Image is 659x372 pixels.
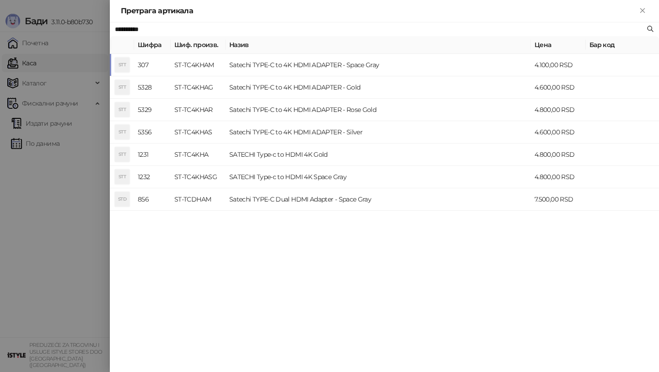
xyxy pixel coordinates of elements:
[531,166,586,188] td: 4.800,00 RSD
[134,188,171,211] td: 856
[226,166,531,188] td: SATECHI Type-c to HDMI 4K Space Gray
[531,54,586,76] td: 4.100,00 RSD
[171,54,226,76] td: ST-TC4KHAM
[134,166,171,188] td: 1232
[115,80,130,95] div: STT
[134,121,171,143] td: 5356
[171,143,226,166] td: ST-TC4KHA
[171,188,226,211] td: ST-TCDHAM
[115,147,130,162] div: STT
[134,143,171,166] td: 1231
[134,76,171,99] td: 5328
[171,36,226,54] th: Шиф. произв.
[531,143,586,166] td: 4.800,00 RSD
[531,188,586,211] td: 7.500,00 RSD
[226,188,531,211] td: Satechi TYPE-C Dual HDMI Adapter - Space Gray
[171,166,226,188] td: ST-TC4KHASG
[226,76,531,99] td: Satechi TYPE-C to 4K HDMI ADAPTER - Gold
[115,58,130,72] div: STT
[115,125,130,139] div: STT
[226,99,531,121] td: Satechi TYPE-C to 4K HDMI ADAPTER - Rose Gold
[134,99,171,121] td: 5329
[226,121,531,143] td: Satechi TYPE-C to 4K HDMI ADAPTER - Silver
[121,5,637,16] div: Претрага артикала
[531,36,586,54] th: Цена
[226,54,531,76] td: Satechi TYPE-C to 4K HDMI ADAPTER - Space Gray
[115,170,130,184] div: STT
[531,99,586,121] td: 4.800,00 RSD
[586,36,659,54] th: Бар код
[171,121,226,143] td: ST-TC4KHAS
[134,54,171,76] td: 307
[115,192,130,207] div: STD
[134,36,171,54] th: Шифра
[171,76,226,99] td: ST-TC4KHAG
[637,5,648,16] button: Close
[226,143,531,166] td: SATECHI Type-c to HDMI 4K Gold
[171,99,226,121] td: ST-TC4KHAR
[226,36,531,54] th: Назив
[115,102,130,117] div: STT
[531,76,586,99] td: 4.600,00 RSD
[531,121,586,143] td: 4.600,00 RSD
